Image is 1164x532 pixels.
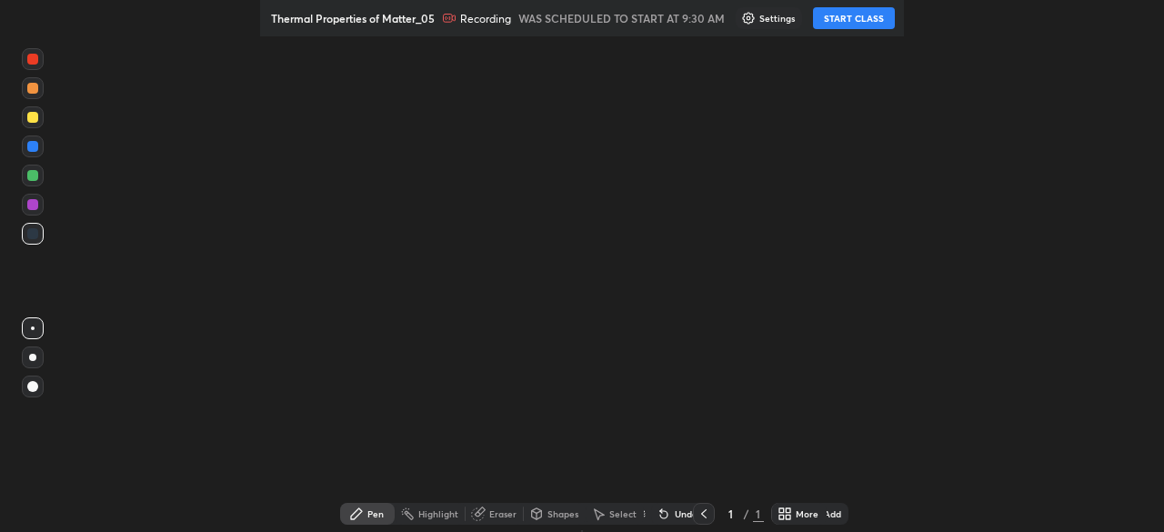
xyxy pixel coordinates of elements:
div: Select [609,509,637,518]
div: Highlight [418,509,458,518]
p: Settings [759,14,795,23]
p: Recording [460,12,511,25]
img: class-settings-icons [741,11,756,25]
div: Add [824,509,841,518]
h5: WAS SCHEDULED TO START AT 9:30 AM [518,10,725,26]
div: 1 [753,506,764,522]
p: Thermal Properties of Matter_05 [271,11,435,25]
div: / [744,508,749,519]
img: recording.375f2c34.svg [442,11,457,25]
div: 1 [722,508,740,519]
div: Pen [367,509,384,518]
div: Shapes [547,509,578,518]
div: Eraser [489,509,517,518]
button: START CLASS [813,7,895,29]
div: More [796,509,818,518]
div: Undo [675,509,697,518]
